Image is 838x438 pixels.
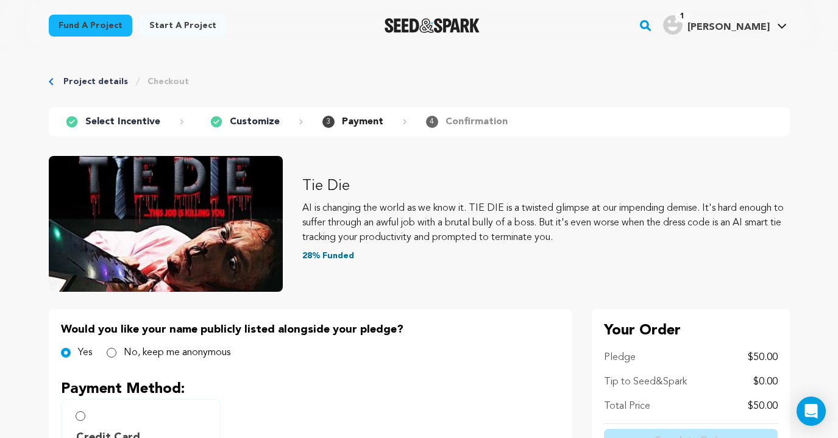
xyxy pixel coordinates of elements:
[604,375,687,389] p: Tip to Seed&Spark
[61,380,560,399] p: Payment Method:
[49,76,790,88] div: Breadcrumb
[147,76,189,88] a: Checkout
[604,399,650,414] p: Total Price
[322,116,335,128] span: 3
[748,399,778,414] p: $50.00
[230,115,280,129] p: Customize
[61,321,560,338] p: Would you like your name publicly listed alongside your pledge?
[687,23,770,32] span: [PERSON_NAME]
[342,115,383,129] p: Payment
[385,18,480,33] a: Seed&Spark Homepage
[85,115,160,129] p: Select Incentive
[124,345,230,360] label: No, keep me anonymous
[140,15,226,37] a: Start a project
[753,375,778,389] p: $0.00
[385,18,480,33] img: Seed&Spark Logo Dark Mode
[663,15,770,35] div: Jennifer T.'s Profile
[49,15,132,37] a: Fund a project
[675,10,689,23] span: 1
[797,397,826,426] div: Open Intercom Messenger
[49,156,283,292] img: Tie Die image
[446,115,508,129] p: Confirmation
[661,13,789,38] span: Jennifer T.'s Profile
[63,76,128,88] a: Project details
[78,345,92,360] label: Yes
[661,13,789,35] a: Jennifer T.'s Profile
[604,350,636,365] p: Pledge
[604,321,778,341] p: Your Order
[302,201,790,245] p: AI is changing the world as we know it. TIE DIE is a twisted glimpse at our impending demise. It'...
[748,350,778,365] p: $50.00
[426,116,438,128] span: 4
[302,250,790,262] p: 28% Funded
[302,177,790,196] p: Tie Die
[663,15,683,35] img: user.png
